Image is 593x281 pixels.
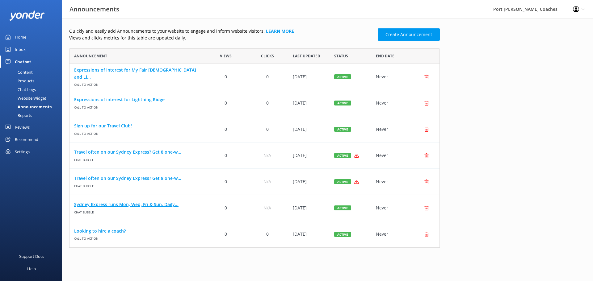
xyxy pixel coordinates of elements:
[69,221,440,247] div: row
[4,111,32,120] div: Reports
[263,205,271,211] span: N/A
[288,195,330,221] div: 03 Oct 2025
[4,76,62,85] a: Products
[69,169,440,195] div: row
[4,102,62,111] a: Announcements
[205,221,246,247] div: 0
[288,221,330,247] div: 08 Oct 2025
[334,232,351,237] div: Active
[74,155,200,162] span: Chat bubble
[205,64,246,90] div: 0
[371,169,439,195] div: Never
[74,149,200,155] a: Travel often on our Sydney Express? Get 8 one-w...
[220,53,232,59] span: Views
[69,28,374,35] p: Quickly and easily add Announcements to your website to engage and inform website visitors.
[15,31,26,43] div: Home
[205,195,246,221] div: 0
[74,228,200,234] a: Looking to hire a coach?
[288,169,330,195] div: 03 Oct 2025
[266,28,294,34] a: Learn more
[74,201,200,208] a: Sydney Express runs Mon, Wed, Fri & Sun. Daily...
[15,133,38,146] div: Recommend
[74,81,200,87] span: Call to action
[4,111,62,120] a: Reports
[4,76,34,85] div: Products
[334,53,348,59] span: Status
[334,74,351,79] div: Active
[371,90,439,116] div: Never
[69,64,440,90] div: row
[74,175,200,182] a: Travel often on our Sydney Express? Get 8 one-w...
[205,143,246,169] div: 0
[376,53,394,59] span: End Date
[15,146,30,158] div: Settings
[69,35,374,41] p: Views and clicks metrics for this table are updated daily.
[371,143,439,169] div: Never
[69,116,440,143] div: row
[246,90,288,116] div: 0
[205,90,246,116] div: 0
[69,143,440,169] div: row
[371,64,439,90] div: Never
[74,96,200,103] a: Expressions of interest for Lightning Ridge
[4,68,62,76] a: Content
[69,90,440,116] div: row
[205,169,246,195] div: 0
[371,116,439,143] div: Never
[4,68,33,76] div: Content
[74,182,200,188] span: Chat bubble
[261,53,274,59] span: Clicks
[15,121,30,133] div: Reviews
[74,234,200,241] span: Call to action
[288,143,330,169] div: 03 Oct 2025
[69,195,440,221] div: row
[371,221,439,247] div: Never
[246,221,288,247] div: 0
[74,53,107,59] span: Announcement
[288,116,330,143] div: 03 Oct 2025
[334,153,351,158] div: Active
[334,179,351,184] div: Active
[334,205,351,210] div: Active
[288,90,330,116] div: 03 Oct 2025
[246,116,288,143] div: 0
[74,122,200,129] a: Sign up for our Travel Club!
[4,94,46,102] div: Website Widget
[263,152,271,159] span: N/A
[74,67,200,81] a: Expressions of interest for My Fair [DEMOGRAPHIC_DATA] and Li...
[334,127,351,132] div: Active
[4,94,62,102] a: Website Widget
[205,116,246,143] div: 0
[288,64,330,90] div: 03 Oct 2025
[69,4,119,14] h3: Announcements
[9,10,45,21] img: yonder-white-logo.png
[4,85,62,94] a: Chat Logs
[4,102,52,111] div: Announcements
[74,129,200,136] span: Call to action
[246,64,288,90] div: 0
[15,56,31,68] div: Chatbot
[15,43,26,56] div: Inbox
[263,178,271,185] span: N/A
[293,53,320,59] span: Last updated
[74,208,200,214] span: Chat bubble
[19,250,44,262] div: Support Docs
[378,28,440,41] a: Create Announcement
[69,64,440,247] div: grid
[334,101,351,105] div: Active
[4,85,36,94] div: Chat Logs
[74,103,200,110] span: Call to action
[27,262,36,275] div: Help
[371,195,439,221] div: Never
